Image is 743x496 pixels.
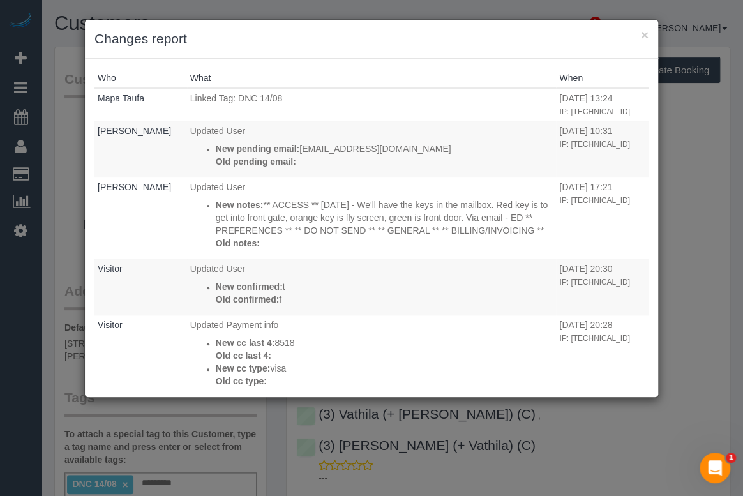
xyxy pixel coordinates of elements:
[641,28,649,41] button: ×
[559,140,629,149] small: IP: [TECHNICAL_ID]
[94,259,187,315] td: Who
[216,282,283,292] strong: New confirmed:
[216,142,553,155] p: [EMAIL_ADDRESS][DOMAIN_NAME]
[556,68,649,88] th: When
[216,280,553,293] p: t
[216,350,271,361] strong: Old cc last 4:
[187,88,557,121] td: What
[187,121,557,177] td: What
[216,336,553,349] p: 8518
[190,264,245,274] span: Updated User
[98,320,123,330] a: Visitor
[559,334,629,343] small: IP: [TECHNICAL_ID]
[98,182,171,192] a: [PERSON_NAME]
[216,338,275,348] strong: New cc last 4:
[216,199,553,237] p: ** ACCESS ** [DATE] - We'll have the keys in the mailbox. Red key is to get into front gate, oran...
[700,453,730,483] iframe: Intercom live chat
[94,68,187,88] th: Who
[94,88,187,121] td: Who
[556,315,649,396] td: When
[187,177,557,259] td: What
[556,259,649,315] td: When
[94,315,187,396] td: Who
[216,238,260,248] strong: Old notes:
[190,93,283,103] span: Linked Tag: DNC 14/08
[556,177,649,259] td: When
[190,320,279,330] span: Updated Payment info
[216,200,264,210] strong: New notes:
[187,68,557,88] th: What
[559,196,629,205] small: IP: [TECHNICAL_ID]
[726,453,736,463] span: 1
[94,177,187,259] td: Who
[216,293,553,306] p: f
[94,29,649,49] h3: Changes report
[98,264,123,274] a: Visitor
[216,363,271,373] strong: New cc type:
[190,182,245,192] span: Updated User
[216,156,296,167] strong: Old pending email:
[98,126,171,136] a: [PERSON_NAME]
[216,376,267,386] strong: Old cc type:
[216,144,299,154] strong: New pending email:
[559,107,629,116] small: IP: [TECHNICAL_ID]
[559,278,629,287] small: IP: [TECHNICAL_ID]
[187,259,557,315] td: What
[216,362,553,375] p: visa
[94,121,187,177] td: Who
[216,294,280,304] strong: Old confirmed:
[190,126,245,136] span: Updated User
[556,121,649,177] td: When
[556,88,649,121] td: When
[85,20,658,397] sui-modal: Changes report
[187,315,557,396] td: What
[98,93,144,103] a: Mapa Taufa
